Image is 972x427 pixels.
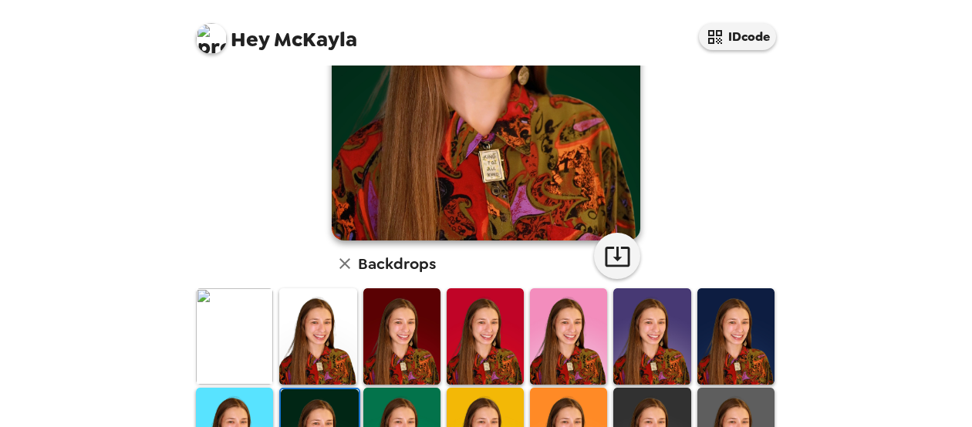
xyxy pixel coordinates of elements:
[196,23,227,54] img: profile pic
[196,15,357,50] span: McKayla
[699,23,776,50] button: IDcode
[231,25,269,53] span: Hey
[196,288,273,385] img: Original
[358,251,436,276] h6: Backdrops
